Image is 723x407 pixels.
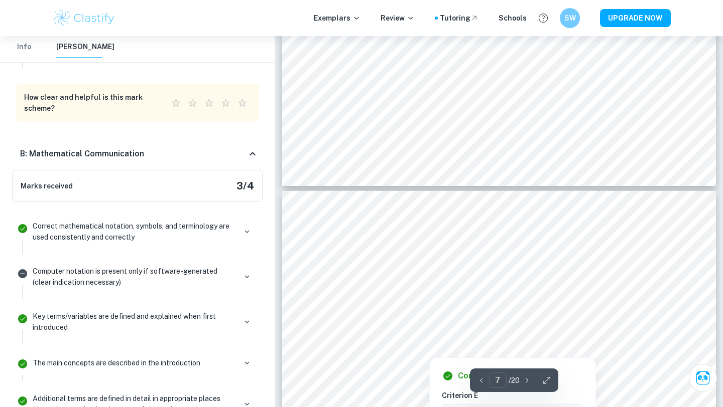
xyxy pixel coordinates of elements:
p: Computer notation is present only if software-generated (clear indication necessary) [33,266,236,288]
button: SW [560,8,580,28]
a: Schools [499,13,527,24]
p: Key terms/variables are defined and explained when first introduced [33,311,236,333]
h5: 3 / 4 [236,178,254,193]
h6: Marks received [21,180,73,191]
button: Info [12,36,36,58]
button: [PERSON_NAME] [56,36,114,58]
a: Tutoring [440,13,478,24]
img: Clastify logo [52,8,116,28]
h6: How clear and helpful is this mark scheme? [24,92,156,114]
p: Review [381,13,415,24]
p: Correct mathematical notation, symbols, and terminology are used consistently and correctly [33,221,236,243]
svg: Correct [17,223,29,235]
p: / 20 [509,375,520,386]
p: The main concepts are described in the introduction [33,357,200,368]
button: UPGRADE NOW [600,9,671,27]
svg: Correct [17,395,29,407]
svg: Not relevant [17,268,29,280]
svg: Correct [17,313,29,325]
button: Ask Clai [689,364,717,392]
button: Help and Feedback [535,10,552,27]
p: Exemplars [314,13,360,24]
h6: Criterion E [442,390,591,401]
h6: SW [564,13,576,24]
h6: B: Mathematical Communication [20,148,144,160]
div: B: Mathematical Communication [12,138,263,170]
h6: Correct [458,370,489,382]
svg: Correct [17,358,29,370]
